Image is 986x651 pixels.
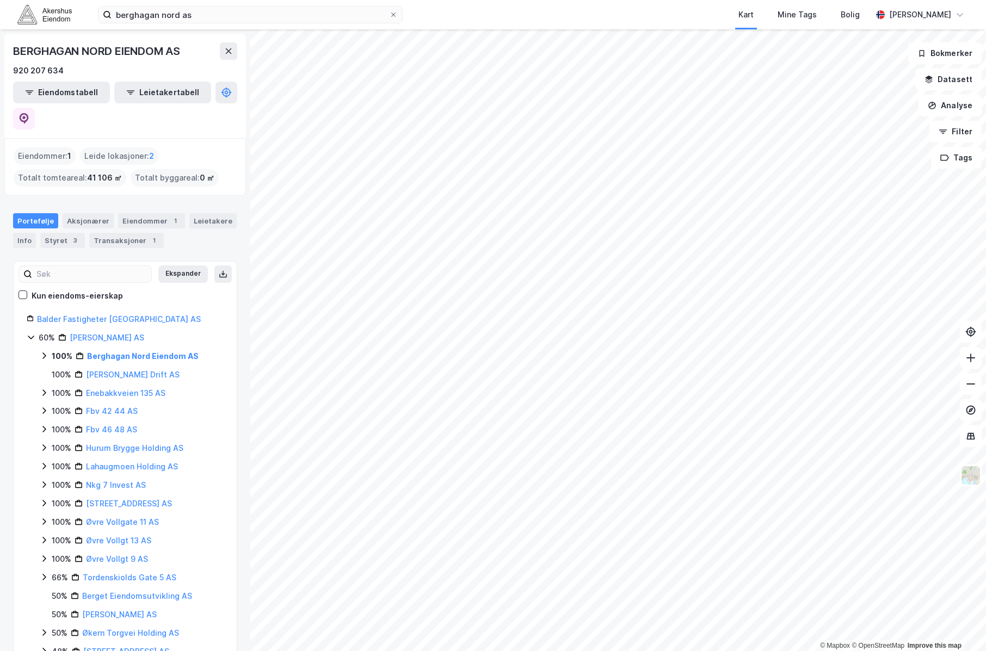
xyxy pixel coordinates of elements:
div: Aksjonærer [63,213,114,228]
button: Datasett [915,69,982,90]
div: Leide lokasjoner : [80,147,158,165]
div: Kart [738,8,754,21]
button: Tags [931,147,982,169]
div: Styret [40,233,85,248]
div: 60% [39,331,55,344]
div: 3 [70,235,81,246]
button: Ekspander [158,265,208,283]
input: Søk [32,266,151,282]
div: Info [13,233,36,248]
a: Balder Fastigheter [GEOGRAPHIC_DATA] AS [37,314,201,324]
a: Øvre Vollgt 9 AS [86,554,148,563]
button: Filter [929,121,982,142]
div: 50% [52,590,67,603]
div: Mine Tags [778,8,817,21]
div: Kontrollprogram for chat [932,599,986,651]
a: Øvre Vollgt 13 AS [86,536,151,545]
div: Totalt tomteareal : [14,169,126,187]
a: [PERSON_NAME] AS [82,610,157,619]
div: 100% [52,553,71,566]
div: Portefølje [13,213,58,228]
a: Enebakkveien 135 AS [86,388,165,398]
div: 50% [52,608,67,621]
div: Leietakere [189,213,237,228]
div: 50% [52,627,67,640]
button: Leietakertabell [114,82,211,103]
a: Mapbox [820,642,850,649]
div: 100% [52,534,71,547]
div: Transaksjoner [89,233,164,248]
div: Bolig [841,8,860,21]
span: 2 [149,150,154,163]
a: Lahaugmoen Holding AS [86,462,178,471]
div: 100% [52,442,71,455]
a: OpenStreetMap [852,642,904,649]
div: BERGHAGAN NORD EIENDOM AS [13,42,182,60]
div: 66% [52,571,68,584]
a: Fbv 42 44 AS [86,406,138,416]
div: 100% [52,350,72,363]
a: Tordenskiolds Gate 5 AS [83,573,176,582]
div: Eiendommer [118,213,185,228]
img: Z [960,465,981,486]
div: 1 [149,235,159,246]
div: Kun eiendoms-eierskap [32,289,123,302]
a: [STREET_ADDRESS] AS [86,499,172,508]
a: Øvre Vollgate 11 AS [86,517,159,526]
div: 1 [170,215,181,226]
div: 920 207 634 [13,64,64,77]
a: [PERSON_NAME] Drift AS [86,370,180,379]
div: 100% [52,423,71,436]
span: 1 [67,150,71,163]
span: 41 106 ㎡ [87,171,122,184]
div: 100% [52,497,71,510]
div: 100% [52,460,71,473]
div: Totalt byggareal : [131,169,219,187]
a: Berget Eiendomsutvikling AS [82,591,192,600]
span: 0 ㎡ [200,171,214,184]
div: [PERSON_NAME] [889,8,951,21]
a: Fbv 46 48 AS [86,425,137,434]
div: Eiendommer : [14,147,76,165]
div: 100% [52,479,71,492]
button: Eiendomstabell [13,82,110,103]
a: Improve this map [908,642,962,649]
a: Berghagan Nord Eiendom AS [87,351,199,361]
div: 100% [52,516,71,529]
input: Søk på adresse, matrikkel, gårdeiere, leietakere eller personer [112,7,389,23]
iframe: Chat Widget [932,599,986,651]
div: 100% [52,387,71,400]
a: [PERSON_NAME] AS [70,333,144,342]
a: Hurum Brygge Holding AS [86,443,183,452]
a: Nkg 7 Invest AS [86,480,146,489]
img: akershus-eiendom-logo.9091f326c980b4bce74ccdd9f866810c.svg [17,5,72,24]
a: Økern Torgvei Holding AS [82,628,179,637]
div: 100% [52,405,71,418]
div: 100% [52,368,71,381]
button: Bokmerker [908,42,982,64]
button: Analyse [919,95,982,116]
